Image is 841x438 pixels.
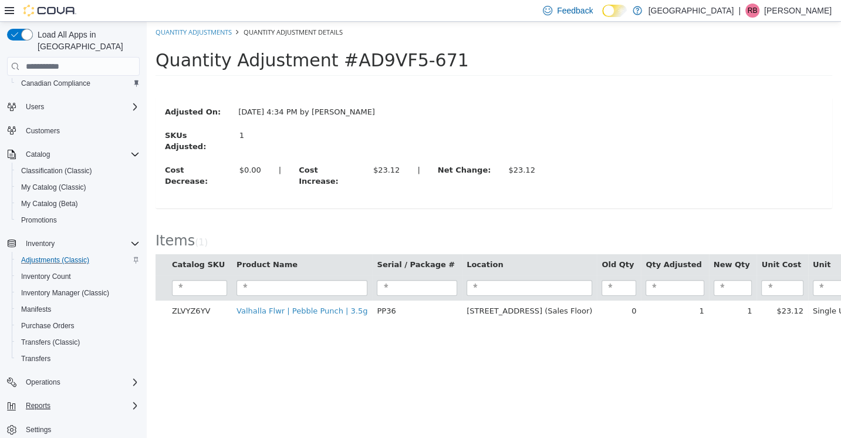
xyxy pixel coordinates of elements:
[2,146,144,163] button: Catalog
[21,399,55,413] button: Reports
[12,163,144,179] button: Classification (Classic)
[90,285,221,294] a: Valhalla Flwr | Pebble Punch | 3.5g
[16,352,55,366] a: Transfers
[225,279,315,300] td: PP36
[21,272,71,281] span: Inventory Count
[16,180,91,194] a: My Catalog (Classic)
[12,268,144,285] button: Inventory Count
[26,150,50,159] span: Catalog
[26,378,60,387] span: Operations
[320,237,359,249] button: Location
[9,85,83,96] label: Adjusted On:
[21,147,55,161] button: Catalog
[16,319,79,333] a: Purchase Orders
[12,252,144,268] button: Adjustments (Classic)
[12,285,144,301] button: Inventory Manager (Classic)
[16,253,140,267] span: Adjustments (Classic)
[21,79,90,88] span: Canadian Compliance
[16,286,140,300] span: Inventory Manager (Classic)
[16,269,140,284] span: Inventory Count
[2,421,144,438] button: Settings
[764,4,832,18] p: [PERSON_NAME]
[9,108,84,131] label: SKUs Adjusted:
[21,375,140,389] span: Operations
[21,399,140,413] span: Reports
[21,100,140,114] span: Users
[499,237,557,249] button: Qty Adjusted
[262,143,282,154] label: |
[12,318,144,334] button: Purchase Orders
[12,334,144,351] button: Transfers (Classic)
[16,76,140,90] span: Canadian Compliance
[26,401,50,410] span: Reports
[12,212,144,228] button: Promotions
[123,143,143,154] label: |
[21,100,49,114] button: Users
[2,235,144,252] button: Inventory
[9,211,48,227] span: Items
[648,4,734,18] p: [GEOGRAPHIC_DATA]
[21,255,89,265] span: Adjustments (Classic)
[666,237,686,249] button: Unit
[16,76,95,90] a: Canadian Compliance
[16,302,140,316] span: Manifests
[602,5,627,17] input: Dark Mode
[16,335,140,349] span: Transfers (Classic)
[2,374,144,390] button: Operations
[52,215,58,226] span: 1
[21,354,50,363] span: Transfers
[16,164,97,178] a: Classification (Classic)
[21,124,65,138] a: Customers
[21,237,59,251] button: Inventory
[745,4,759,18] div: Ruby Bressan
[450,279,494,300] td: 0
[21,288,109,298] span: Inventory Manager (Classic)
[83,85,237,96] div: [DATE] 4:34 PM by [PERSON_NAME]
[320,285,445,294] span: [STREET_ADDRESS] (Sales Floor)
[33,29,140,52] span: Load All Apps in [GEOGRAPHIC_DATA]
[16,302,56,316] a: Manifests
[282,143,353,154] label: Net Change:
[16,269,76,284] a: Inventory Count
[16,253,94,267] a: Adjustments (Classic)
[21,123,140,138] span: Customers
[93,143,114,154] div: $0.00
[16,352,140,366] span: Transfers
[2,122,144,139] button: Customers
[2,397,144,414] button: Reports
[16,319,140,333] span: Purchase Orders
[21,305,51,314] span: Manifests
[16,164,140,178] span: Classification (Classic)
[9,143,84,166] label: Cost Decrease:
[23,5,76,16] img: Cova
[12,196,144,212] button: My Catalog (Beta)
[26,102,44,112] span: Users
[16,180,140,194] span: My Catalog (Classic)
[21,147,140,161] span: Catalog
[16,197,83,211] a: My Catalog (Beta)
[16,213,140,227] span: Promotions
[21,321,75,331] span: Purchase Orders
[562,279,610,300] td: 1
[21,423,56,437] a: Settings
[26,425,51,434] span: Settings
[16,335,85,349] a: Transfers (Classic)
[21,338,80,347] span: Transfers (Classic)
[12,75,144,92] button: Canadian Compliance
[97,6,196,15] span: Quantity Adjustment Details
[21,183,86,192] span: My Catalog (Classic)
[557,5,593,16] span: Feedback
[16,213,62,227] a: Promotions
[90,237,153,249] button: Product Name
[93,108,188,120] div: 1
[21,422,140,437] span: Settings
[26,239,55,248] span: Inventory
[9,6,85,15] a: Quantity Adjustments
[227,143,254,154] div: $23.12
[738,4,741,18] p: |
[455,237,489,249] button: Old Qty
[748,4,758,18] span: RB
[610,279,661,300] td: $23.12
[21,166,92,176] span: Classification (Classic)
